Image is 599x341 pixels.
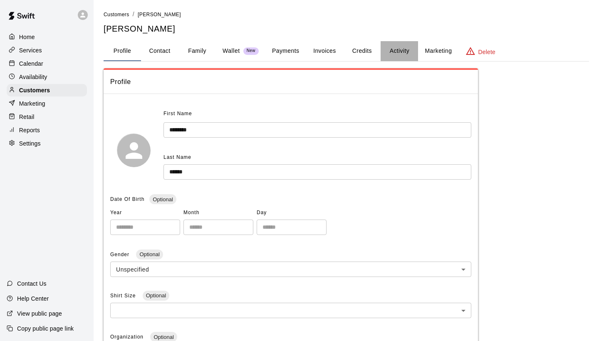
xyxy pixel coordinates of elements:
span: Optional [149,196,176,203]
span: Day [257,206,327,220]
p: Reports [19,126,40,134]
p: Home [19,33,35,41]
p: Marketing [19,99,45,108]
span: Year [110,206,180,220]
span: [PERSON_NAME] [138,12,181,17]
nav: breadcrumb [104,10,589,19]
a: Availability [7,71,87,83]
span: New [243,48,259,54]
a: Reports [7,124,87,136]
p: Delete [478,48,495,56]
span: Date Of Birth [110,196,144,202]
button: Credits [343,41,381,61]
span: Optional [136,251,163,257]
a: Services [7,44,87,57]
a: Calendar [7,57,87,70]
p: Availability [19,73,47,81]
span: Optional [143,292,169,299]
button: Invoices [306,41,343,61]
span: Month [183,206,253,220]
button: Payments [265,41,306,61]
p: Customers [19,86,50,94]
p: Copy public page link [17,324,74,333]
span: Shirt Size [110,293,138,299]
div: Unspecified [110,262,471,277]
span: Last Name [163,154,191,160]
button: Profile [104,41,141,61]
h5: [PERSON_NAME] [104,23,589,35]
p: Wallet [223,47,240,55]
a: Settings [7,137,87,150]
span: Gender [110,252,131,257]
a: Marketing [7,97,87,110]
a: Customers [7,84,87,96]
button: Activity [381,41,418,61]
p: View public page [17,309,62,318]
p: Help Center [17,294,49,303]
span: Profile [110,77,471,87]
div: basic tabs example [104,41,589,61]
a: Home [7,31,87,43]
p: Retail [19,113,35,121]
a: Retail [7,111,87,123]
a: Customers [104,11,129,17]
span: Organization [110,334,145,340]
p: Calendar [19,59,43,68]
span: Optional [150,334,177,340]
p: Services [19,46,42,54]
p: Contact Us [17,279,47,288]
button: Family [178,41,216,61]
p: Settings [19,139,41,148]
span: Customers [104,12,129,17]
button: Marketing [418,41,458,61]
li: / [133,10,134,19]
button: Contact [141,41,178,61]
span: First Name [163,107,192,121]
